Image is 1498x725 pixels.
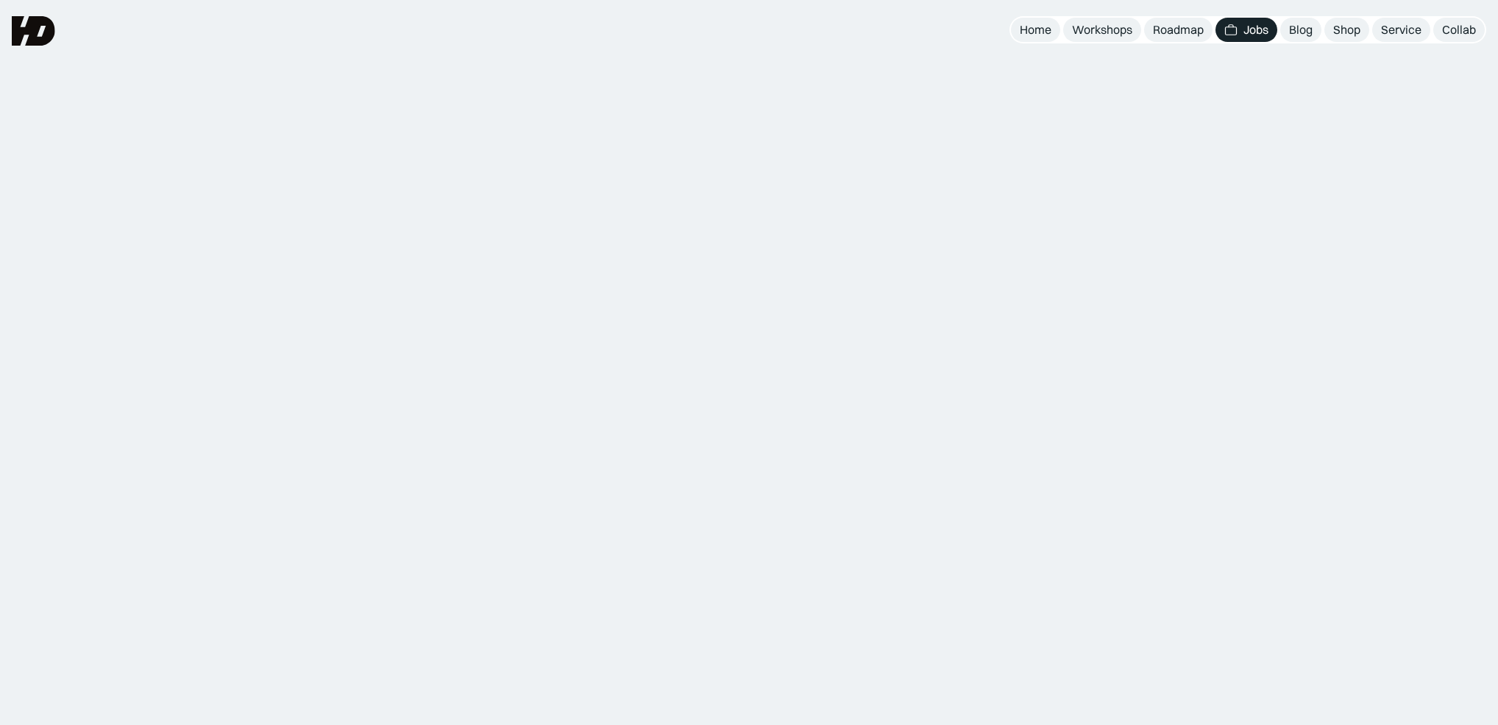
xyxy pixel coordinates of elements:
[521,553,1007,574] li: Stay up to date with trends and explore new styles and layouts;
[1240,445,1293,459] b: KonaKorp
[491,235,1007,277] p: We are the powerhouse holding company that unites multiple dynamic brands under one vision—to rev...
[1235,416,1261,428] div: Apply
[542,145,636,166] div: UI Designer
[690,199,708,211] div: 10d
[491,362,1007,425] p: We’re a design-driven agency crafting standout digital experiences. We’re looking for a UI Design...
[521,468,1007,489] li: Design striking, experimental UIs for web and mobile;
[572,199,578,211] div: ·
[515,107,598,123] div: Lihat semua job
[1372,18,1430,42] a: Service
[1063,18,1141,42] a: Workshops
[1144,18,1213,42] a: Roadmap
[521,659,1007,680] li: 2+ years experience in UI or digital product design;
[541,199,570,211] div: Onsite
[1333,22,1360,38] div: Shop
[1011,18,1060,42] a: Home
[491,199,532,211] div: Full-time
[491,277,1007,362] p: From cutting-edge content production and digital marketing to bespoke web development and brand i...
[1324,18,1369,42] a: Shop
[521,701,1007,723] li: Existing Dribbble or Behance portfolio is a plus;
[521,489,1007,511] li: Develop concept-based visual projects to build brand presence;
[533,199,539,211] div: ·
[1280,18,1321,42] a: Blog
[542,172,592,188] div: KonaKorp
[491,620,578,634] strong: Requirements:
[1153,22,1204,38] div: Roadmap
[491,146,533,187] img: Job Image
[1020,22,1051,38] div: Home
[1442,22,1476,38] div: Collab
[491,595,1007,617] p: ‍
[1216,361,1285,376] div: UI Designer
[579,199,681,211] div: [GEOGRAPHIC_DATA]
[1072,22,1132,38] div: Workshops
[521,511,1007,532] li: Present design ideas confidently to clients and internal teams;
[521,574,1007,595] li: Work with developers for smooth, pixel-perfect handoff.
[937,166,1007,191] a: Apply
[1215,18,1277,42] a: Jobs
[1243,22,1268,38] div: Jobs
[1178,445,1338,506] p: Please let knows that you found this job via , [PERSON_NAME]!
[683,199,689,211] div: ·
[521,637,1007,659] li: Fluent in English (spoken and written);
[1178,361,1209,392] img: Job Image
[1433,18,1485,42] a: Collab
[1381,22,1421,38] div: Service
[491,103,604,127] a: Lihat semua job
[1289,22,1313,38] div: Blog
[521,680,1007,701] li: A strong portfolio focusing on layout, typography, and interaction;
[1224,475,1305,490] b: HaloDesigners
[948,172,974,185] div: Apply
[521,531,1007,553] li: Collaborate with creatives and marketers to align visual direction;
[1216,379,1261,392] div: KonaKorp
[1178,409,1338,434] a: Apply
[491,425,1007,447] p: ‍
[491,450,612,464] strong: Key Responsibilities:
